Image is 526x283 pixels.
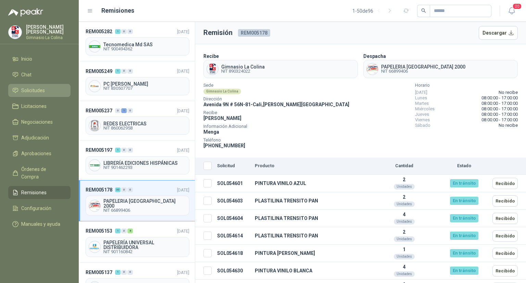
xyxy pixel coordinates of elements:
[115,187,121,192] div: 30
[373,194,436,200] p: 2
[373,177,436,182] p: 2
[86,186,112,194] span: REM005178
[8,115,71,128] a: Negociaciones
[177,270,189,275] span: [DATE]
[450,267,478,275] div: En tránsito
[415,106,435,112] span: Miércoles
[492,248,518,259] button: Recibido
[21,87,45,94] span: Solicitudes
[127,108,133,113] div: 0
[89,200,100,211] img: Company Logo
[203,143,245,148] span: [PHONE_NUMBER]
[103,199,186,208] span: PAPELERIA [GEOGRAPHIC_DATA] 2000
[438,192,490,210] td: En tránsito
[481,106,518,112] span: 08:00:00 - 17:00:00
[177,69,189,74] span: [DATE]
[21,71,32,78] span: Chat
[89,241,100,253] img: Company Logo
[115,229,121,233] div: 1
[177,29,189,34] span: [DATE]
[115,69,121,74] div: 1
[512,3,522,10] span: 20
[214,227,252,245] td: SOL054614
[79,180,195,221] a: REM0051783000[DATE] Company LogoPAPELERIA [GEOGRAPHIC_DATA] 2000NIT 66899406
[89,41,100,52] img: Company Logo
[363,53,386,59] b: Despacha
[221,69,265,73] span: NIT 890324022
[207,63,218,75] img: Company Logo
[8,52,71,65] a: Inicio
[79,101,195,140] a: REM005237010[DATE] Company LogoREDES ELECTRICASNIT 860062958
[103,121,186,126] span: REDES ELECTRICAS
[203,129,219,135] span: Menga
[103,250,186,254] span: NIT 901160842
[121,69,127,74] div: 0
[21,102,47,110] span: Licitaciones
[8,8,43,16] img: Logo peakr
[115,270,121,275] div: 1
[89,120,100,131] img: Company Logo
[103,161,186,165] span: LIBRERÍA EDICIONES HISPÁNICAS
[352,5,395,16] div: 1 - 50 de 96
[479,26,518,40] button: Descargar
[103,208,186,212] span: NIT 66899406
[103,47,186,51] span: NIT 900494362
[394,271,415,277] div: Unidades
[177,229,189,234] span: [DATE]
[499,123,518,128] span: No recibe
[8,84,71,97] a: Solicitudes
[86,146,112,154] span: REM005197
[373,247,436,252] p: 1
[127,187,133,192] div: 0
[394,236,415,242] div: Unidades
[252,192,370,210] td: PLASTILINA TRENSITO PAN
[221,64,265,69] span: Gimnasio La Colina
[8,163,71,183] a: Órdenes de Compra
[86,107,112,114] span: REM005237
[103,42,186,47] span: Tecnomedica Md SAS
[195,158,214,175] th: Seleccionar/deseleccionar
[373,229,436,235] p: 2
[203,53,219,59] b: Recibe
[481,112,518,117] span: 08:00:00 - 17:00:00
[381,69,465,73] span: NIT 66899406
[373,212,436,217] p: 4
[450,249,478,257] div: En tránsito
[177,108,189,113] span: [DATE]
[252,227,370,245] td: PLASTILINA TRENSITO PAN
[394,184,415,189] div: Unidades
[438,245,490,262] td: En tránsito
[367,63,378,75] img: Company Logo
[121,229,127,233] div: 0
[127,148,133,152] div: 0
[450,197,478,205] div: En tránsito
[203,138,349,142] span: Teléfono
[481,117,518,123] span: 08:00:00 - 17:00:00
[438,210,490,227] td: En tránsito
[89,160,100,171] img: Company Logo
[394,201,415,207] div: Unidades
[121,108,127,113] div: 1
[438,262,490,280] td: En tránsito
[8,186,71,199] a: Remisiones
[214,175,252,192] td: SOL054601
[481,101,518,106] span: 08:00:00 - 17:00:00
[9,26,22,39] img: Company Logo
[492,195,518,207] button: Recibido
[121,29,127,34] div: 0
[21,205,51,212] span: Configuración
[415,90,427,95] span: [DATE]
[127,270,133,275] div: 0
[381,64,465,69] span: PAPELERIA [GEOGRAPHIC_DATA] 2000
[203,84,349,87] span: Sede
[492,178,518,189] button: Recibido
[238,29,270,37] span: REM005178
[121,187,127,192] div: 0
[492,230,518,242] button: Recibido
[177,148,189,153] span: [DATE]
[101,6,134,15] h1: Remisiones
[103,86,186,90] span: NIT 830507707
[103,82,186,86] span: PC [PERSON_NAME]
[438,227,490,245] td: En tránsito
[492,265,518,276] button: Recibido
